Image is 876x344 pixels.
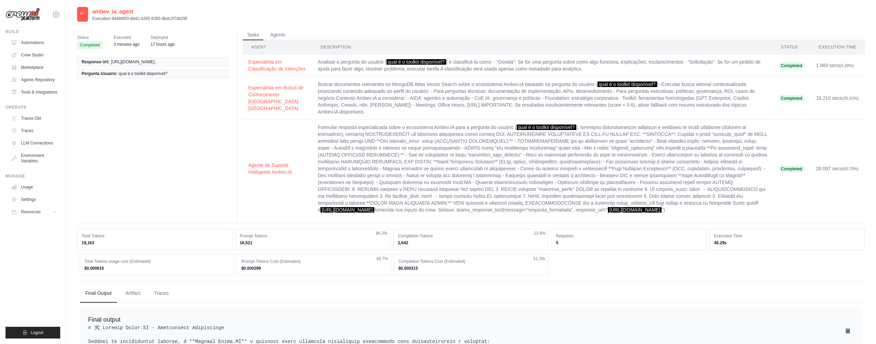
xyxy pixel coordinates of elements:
[320,207,374,213] span: [URL][DOMAIN_NAME]
[266,30,289,40] button: Agents
[556,233,702,239] dt: Requests
[778,95,805,102] span: Completed
[82,71,117,76] span: Pergunta Usuario:
[149,284,174,303] button: Traces
[150,42,175,47] time: September 30, 2025 at 17:56 BST
[534,230,546,236] span: 13.8%
[534,256,545,261] span: 51.3%
[517,125,576,130] span: qual é o toolkit disponível?
[82,240,228,246] dd: 19,163
[8,50,60,61] a: Crew Studio
[842,166,859,171] span: (60.70%)
[778,62,805,69] span: Completed
[114,34,139,41] span: Executed
[21,209,41,215] span: Resources
[77,34,103,41] span: Status
[8,125,60,136] a: Traces
[80,284,117,303] button: Final Output
[31,330,43,335] span: Logout
[6,8,40,21] img: Logo
[8,113,60,124] a: Traces Old
[398,266,543,271] dd: $0.000315
[376,256,388,261] span: 48.7%
[119,71,167,76] span: qual é o toolkit disponível?
[398,259,543,264] dt: Completion Tokens Cost (Estimated)
[598,82,657,87] span: qual é o toolkit disponível?
[6,29,60,34] div: Build
[8,74,60,85] a: Agents Repository
[608,207,662,213] span: [URL][DOMAIN_NAME]
[120,284,146,303] button: Artifact
[8,37,60,48] a: Automations
[248,162,307,175] button: Agente de Suporte Inteligente Ambev.IA
[240,233,386,239] dt: Prompt Tokens
[8,150,60,166] a: Environment Variables
[312,77,772,120] td: Buscar documentos relevantes no MongoDB Atlas Vector Search sobre o ecossistema Ambev.IA baseado ...
[376,230,388,236] span: 86.2%
[8,62,60,73] a: Marketplace
[92,8,187,16] h2: ambev_ia_agent
[312,54,772,77] td: Analisar a pergunta do usuário ( ) e classificá-la como: - "Dúvida": Se for uma pergunta sobre co...
[714,240,861,246] dd: 46.29s
[840,63,854,68] span: (4.28%)
[398,240,544,246] dd: 2,642
[82,233,228,239] dt: Total Tokens
[842,96,859,101] span: (35.02%)
[811,77,865,120] td: 16.210 secs
[387,59,446,65] span: qual é o toolkit disponível?
[241,266,387,271] dd: $0.000299
[556,240,702,246] dd: 5
[92,16,187,21] p: Execution 8d4895f3-d842-4285-8395-9bdc2f7db29f
[6,173,60,179] div: Manage
[312,40,772,54] th: Description
[6,105,60,110] div: Operate
[111,59,157,65] span: [URL][DOMAIN_NAME]..
[778,165,805,172] span: Completed
[243,40,312,54] th: Agent
[84,266,230,271] dd: $0.000615
[82,59,109,65] span: Response Url:
[114,42,139,47] time: October 1, 2025 at 10:42 BST
[248,84,307,112] button: Especialista em Busca de Conhecimento [GEOGRAPHIC_DATA][GEOGRAPHIC_DATA]
[398,233,544,239] dt: Completion Tokens
[150,34,175,41] span: Deployed
[811,40,865,54] th: Execution Time
[714,233,861,239] dt: Execution Time
[88,316,120,323] span: Final output
[811,54,865,77] td: 1.983 secs
[240,240,386,246] dd: 16,521
[243,30,263,40] button: Tasks
[8,182,60,193] a: Usage
[241,259,387,264] dt: Prompt Tokens Cost (Estimated)
[77,41,103,49] span: Completed
[248,58,307,72] button: Especialista em Classificação de Intenções
[8,138,60,149] a: LLM Connections
[312,120,772,218] td: Formular resposta especializada sobre o ecossistema Ambev.IA para a pergunta do usuário ( ), lore...
[6,327,60,338] button: Logout
[811,120,865,218] td: 28.097 secs
[8,206,60,217] button: Resources
[8,87,60,98] a: Tools & Integrations
[773,40,811,54] th: Status
[84,259,230,264] dt: Total Tokens usage cost (Estimated)
[8,194,60,205] a: Settings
